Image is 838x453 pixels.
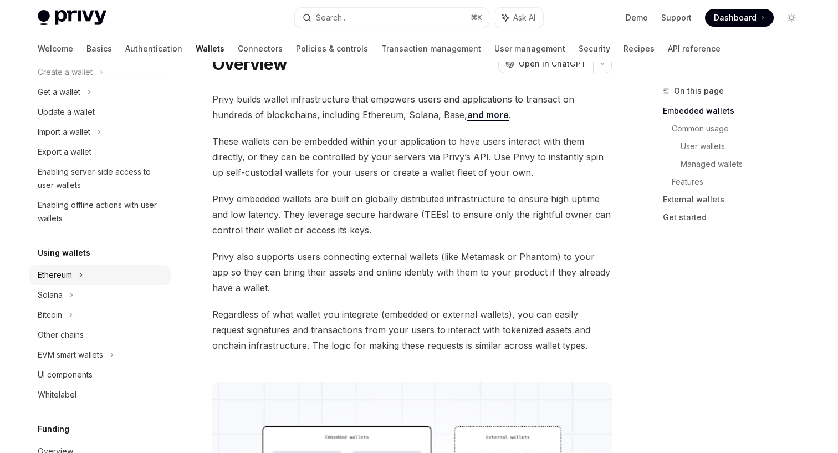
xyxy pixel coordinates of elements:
img: light logo [38,10,106,26]
div: Solana [38,288,63,302]
a: and more [467,109,509,121]
a: Features [672,173,809,191]
a: UI components [29,365,171,385]
a: Connectors [238,35,283,62]
div: Search... [316,11,347,24]
a: Get started [663,208,809,226]
a: Policies & controls [296,35,368,62]
div: Whitelabel [38,388,76,401]
div: Import a wallet [38,125,90,139]
a: User management [494,35,565,62]
a: Dashboard [705,9,774,27]
a: Export a wallet [29,142,171,162]
h1: Overview [212,54,287,74]
a: API reference [668,35,721,62]
div: Export a wallet [38,145,91,159]
div: Other chains [38,328,84,342]
a: Embedded wallets [663,102,809,120]
span: Privy embedded wallets are built on globally distributed infrastructure to ensure high uptime and... [212,191,612,238]
a: Managed wallets [681,155,809,173]
a: Common usage [672,120,809,138]
div: Ethereum [38,268,72,282]
a: Whitelabel [29,385,171,405]
div: Enabling offline actions with user wallets [38,198,164,225]
div: Bitcoin [38,308,62,322]
span: Privy builds wallet infrastructure that empowers users and applications to transact on hundreds o... [212,91,612,123]
h5: Using wallets [38,246,90,259]
span: Privy also supports users connecting external wallets (like Metamask or Phantom) to your app so t... [212,249,612,296]
button: Ask AI [494,8,543,28]
span: These wallets can be embedded within your application to have users interact with them directly, ... [212,134,612,180]
span: Dashboard [714,12,757,23]
a: Authentication [125,35,182,62]
a: Transaction management [381,35,481,62]
a: Recipes [624,35,655,62]
button: Search...⌘K [295,8,489,28]
a: Support [661,12,692,23]
a: Wallets [196,35,224,62]
h5: Funding [38,423,69,436]
div: Get a wallet [38,85,80,99]
div: UI components [38,368,93,381]
a: Enabling offline actions with user wallets [29,195,171,228]
button: Toggle dark mode [783,9,800,27]
div: EVM smart wallets [38,348,103,362]
a: External wallets [663,191,809,208]
a: Demo [626,12,648,23]
span: Ask AI [513,12,535,23]
div: Update a wallet [38,105,95,119]
a: Security [579,35,610,62]
span: Open in ChatGPT [519,58,586,69]
div: Enabling server-side access to user wallets [38,165,164,192]
a: Other chains [29,325,171,345]
span: On this page [674,84,724,98]
span: ⌘ K [471,13,482,22]
a: Welcome [38,35,73,62]
a: User wallets [681,138,809,155]
span: Regardless of what wallet you integrate (embedded or external wallets), you can easily request si... [212,307,612,353]
button: Open in ChatGPT [498,54,593,73]
a: Update a wallet [29,102,171,122]
a: Enabling server-side access to user wallets [29,162,171,195]
a: Basics [86,35,112,62]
